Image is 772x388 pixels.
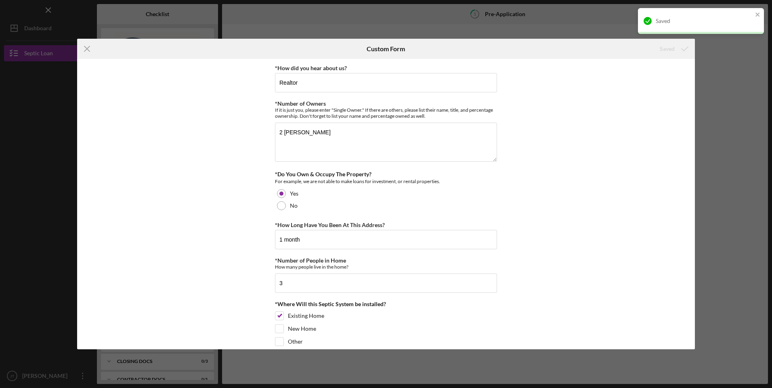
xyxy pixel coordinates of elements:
[288,325,316,333] label: New Home
[275,257,346,264] label: *Number of People in Home
[755,11,761,19] button: close
[652,41,695,57] button: Saved
[275,221,385,228] label: *How Long Have You Been At This Address?
[288,312,324,320] label: Existing Home
[275,65,347,71] label: *How did you hear about us?
[290,202,298,209] label: No
[275,171,497,177] div: *Do You Own & Occupy The Property?
[275,123,497,161] textarea: 2 [PERSON_NAME]
[275,177,497,186] div: For example, we are not able to make loans for investment, or rental properties.
[288,338,303,346] label: Other
[275,100,326,107] label: *Number of Owners
[290,190,298,197] label: Yes
[275,264,497,270] div: How many people live in the home?
[275,107,497,119] div: If it is just you, please enter "Single Owner." If there are others, please list their name, titl...
[656,18,753,24] div: Saved
[275,301,497,307] div: *Where Will this Septic System be installed?
[660,41,675,57] div: Saved
[367,45,405,52] h6: Custom Form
